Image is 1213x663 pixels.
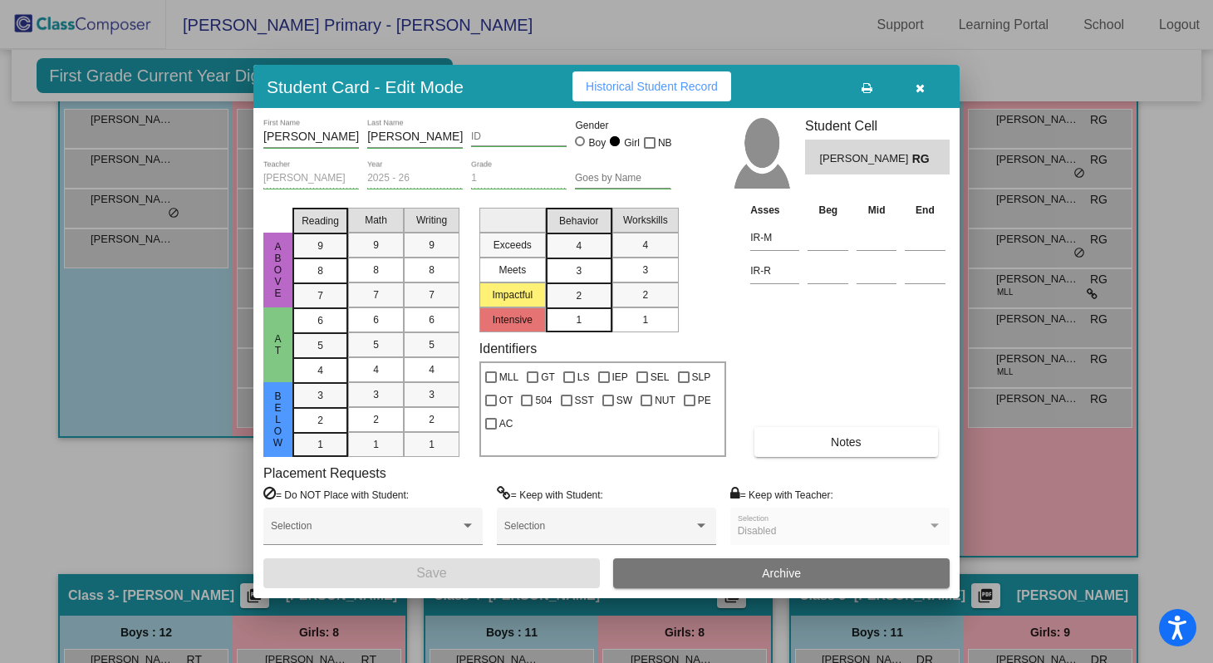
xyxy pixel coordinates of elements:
button: Archive [613,558,950,588]
span: Archive [762,567,801,580]
span: 2 [642,287,648,302]
span: IEP [612,367,628,387]
span: OT [499,390,513,410]
span: 4 [642,238,648,253]
span: 4 [576,238,582,253]
div: Boy [588,135,606,150]
th: Mid [852,201,901,219]
span: Reading [302,214,339,228]
span: Writing [416,213,447,228]
div: Girl [623,135,640,150]
span: 6 [429,312,435,327]
span: 8 [373,263,379,277]
span: 1 [576,312,582,327]
th: Beg [803,201,852,219]
span: 3 [576,263,582,278]
span: 2 [576,288,582,303]
span: At [271,333,286,356]
span: 1 [373,437,379,452]
span: 8 [429,263,435,277]
span: 1 [317,437,323,452]
label: = Keep with Teacher: [730,486,833,503]
span: RG [912,150,936,168]
span: SLP [692,367,711,387]
span: Math [365,213,387,228]
input: assessment [750,258,799,283]
span: Workskills [623,213,668,228]
button: Notes [754,427,937,457]
input: goes by name [575,173,670,184]
input: grade [471,173,567,184]
button: Historical Student Record [572,71,731,101]
label: Identifiers [479,341,537,356]
span: SST [575,390,594,410]
span: Below [271,390,286,449]
span: 4 [373,362,379,377]
span: SEL [651,367,670,387]
span: Above [271,241,286,299]
span: 6 [373,312,379,327]
label: = Do NOT Place with Student: [263,486,409,503]
th: Asses [746,201,803,219]
span: 1 [429,437,435,452]
span: 4 [429,362,435,377]
input: teacher [263,173,359,184]
span: MLL [499,367,518,387]
span: 5 [317,338,323,353]
span: 9 [429,238,435,253]
span: NB [658,133,672,153]
h3: Student Card - Edit Mode [267,76,464,97]
span: Notes [831,435,862,449]
span: Behavior [559,214,598,228]
span: 3 [317,388,323,403]
span: [PERSON_NAME] [819,150,911,168]
span: 2 [373,412,379,427]
span: 504 [535,390,552,410]
span: 7 [317,288,323,303]
span: PE [698,390,711,410]
span: Save [416,566,446,580]
span: AC [499,414,513,434]
span: 6 [317,313,323,328]
input: assessment [750,225,799,250]
h3: Student Cell [805,118,950,134]
span: 3 [429,387,435,402]
span: 4 [317,363,323,378]
span: 2 [429,412,435,427]
span: 3 [642,263,648,277]
span: 1 [642,312,648,327]
mat-label: Gender [575,118,670,133]
span: LS [577,367,590,387]
label: = Keep with Student: [497,486,603,503]
span: SW [616,390,632,410]
span: 2 [317,413,323,428]
span: 5 [373,337,379,352]
span: NUT [655,390,675,410]
span: 5 [429,337,435,352]
span: 7 [429,287,435,302]
span: Disabled [738,525,777,537]
span: 9 [373,238,379,253]
button: Save [263,558,600,588]
span: GT [541,367,555,387]
input: year [367,173,463,184]
span: Historical Student Record [586,80,718,93]
span: 9 [317,238,323,253]
span: 3 [373,387,379,402]
th: End [901,201,950,219]
label: Placement Requests [263,465,386,481]
span: 8 [317,263,323,278]
span: 7 [373,287,379,302]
